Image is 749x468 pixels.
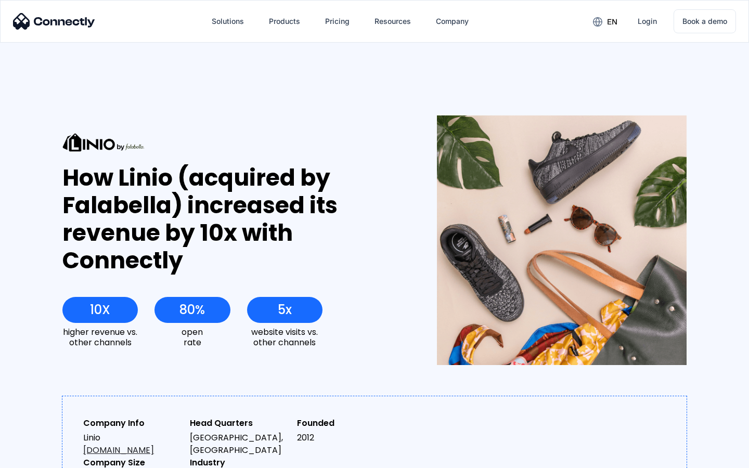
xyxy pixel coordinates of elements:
div: Pricing [325,14,350,29]
a: [DOMAIN_NAME] [83,444,154,456]
div: Head Quarters [190,417,288,430]
div: website visits vs. other channels [247,327,322,347]
div: en [607,15,617,29]
div: Resources [374,14,411,29]
aside: Language selected: English [10,450,62,464]
a: Book a demo [674,9,736,33]
div: 10X [90,303,110,317]
div: open rate [154,327,230,347]
div: 80% [179,303,205,317]
a: Login [629,9,665,34]
div: Company [436,14,469,29]
div: 2012 [297,432,395,444]
div: Company Info [83,417,182,430]
div: Linio [83,432,182,457]
img: Connectly Logo [13,13,95,30]
div: Founded [297,417,395,430]
div: Login [638,14,657,29]
ul: Language list [21,450,62,464]
div: [GEOGRAPHIC_DATA], [GEOGRAPHIC_DATA] [190,432,288,457]
a: Pricing [317,9,358,34]
div: Products [269,14,300,29]
div: higher revenue vs. other channels [62,327,138,347]
div: How Linio (acquired by Falabella) increased its revenue by 10x with Connectly [62,164,399,274]
div: 5x [278,303,292,317]
div: Solutions [212,14,244,29]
